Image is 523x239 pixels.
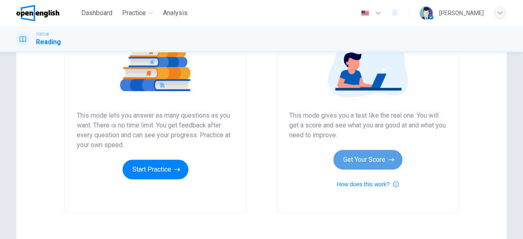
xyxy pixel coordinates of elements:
[163,8,188,18] span: Analysis
[36,37,61,47] h1: Reading
[122,8,146,18] span: Practice
[439,8,484,18] div: [PERSON_NAME]
[420,7,433,20] img: Profile picture
[16,5,59,21] img: OpenEnglish logo
[360,10,370,16] img: en
[16,5,78,21] a: OpenEnglish logo
[77,111,234,150] span: This mode lets you answer as many questions as you want. There is no time limit. You get feedback...
[123,160,188,179] button: Start Practice
[289,111,446,140] span: This mode gives you a test like the real one. You will get a score and see what you are good at a...
[333,150,402,170] button: Get Your Score
[36,31,49,37] span: TOEFL®
[337,179,398,189] button: How does this work?
[160,6,191,20] button: Analysis
[78,6,116,20] button: Dashboard
[119,6,156,20] button: Practice
[81,8,112,18] span: Dashboard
